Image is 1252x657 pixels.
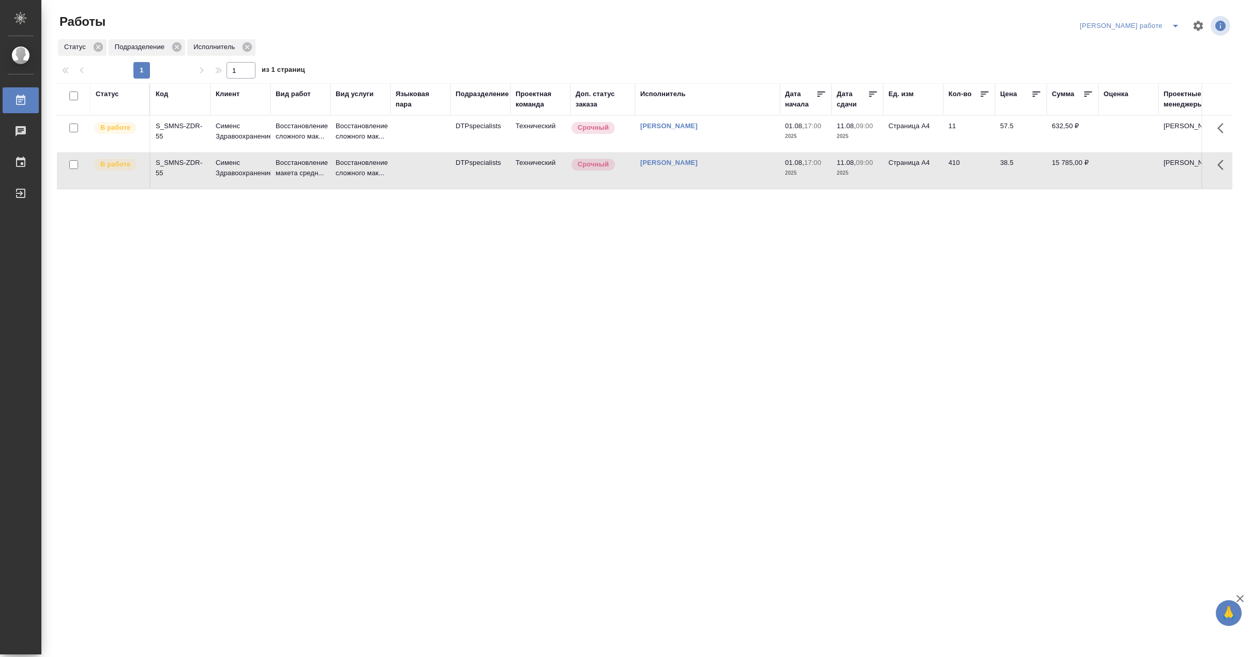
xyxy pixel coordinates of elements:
td: DTPspecialists [450,152,510,189]
span: 🙏 [1220,602,1238,624]
button: 🙏 [1216,600,1242,626]
div: Кол-во [948,89,972,99]
p: 09:00 [856,122,873,130]
div: Статус [58,39,107,56]
p: 01.08, [785,122,804,130]
div: Исполнитель выполняет работу [93,158,144,172]
p: В работе [100,159,130,170]
td: 38.5 [995,152,1047,189]
p: Сименс Здравоохранение [216,158,265,178]
p: Статус [64,42,89,52]
a: [PERSON_NAME] [640,159,698,166]
div: Дата сдачи [837,89,868,110]
div: S_SMNS-ZDR-55 [156,158,205,178]
div: Исполнитель [187,39,255,56]
td: 632,50 ₽ [1047,116,1098,152]
div: Сумма [1052,89,1074,99]
div: Проектная команда [516,89,565,110]
p: Восстановление сложного мак... [336,121,385,142]
div: Доп. статус заказа [576,89,630,110]
div: Код [156,89,168,99]
p: 17:00 [804,159,821,166]
div: Вид услуги [336,89,374,99]
p: Восстановление макета средн... [276,158,325,178]
div: Языковая пара [396,89,445,110]
td: Страница А4 [883,152,943,189]
div: Оценка [1104,89,1128,99]
div: Ед. изм [888,89,914,99]
span: Работы [57,13,105,30]
p: 17:00 [804,122,821,130]
p: Восстановление сложного мак... [336,158,385,178]
div: Проектные менеджеры [1164,89,1213,110]
p: Восстановление сложного мак... [276,121,325,142]
td: Технический [510,152,570,189]
td: Технический [510,116,570,152]
button: Здесь прячутся важные кнопки [1211,116,1236,141]
div: Дата начала [785,89,816,110]
td: DTPspecialists [450,116,510,152]
span: из 1 страниц [262,64,305,79]
td: Страница А4 [883,116,943,152]
div: Клиент [216,89,239,99]
td: 15 785,00 ₽ [1047,152,1098,189]
div: Подразделение [456,89,509,99]
button: Здесь прячутся важные кнопки [1211,152,1236,177]
p: Срочный [578,159,609,170]
td: 11 [943,116,995,152]
p: 01.08, [785,159,804,166]
p: 2025 [837,168,878,178]
p: 09:00 [856,159,873,166]
div: S_SMNS-ZDR-55 [156,121,205,142]
p: Срочный [578,123,609,133]
div: Статус [96,89,119,99]
p: Подразделение [115,42,168,52]
p: Сименс Здравоохранение [216,121,265,142]
div: Исполнитель [640,89,686,99]
a: [PERSON_NAME] [640,122,698,130]
td: 57.5 [995,116,1047,152]
p: Исполнитель [193,42,238,52]
td: [PERSON_NAME] [1158,116,1218,152]
p: 11.08, [837,122,856,130]
p: 2025 [785,131,826,142]
td: 410 [943,152,995,189]
p: 2025 [837,131,878,142]
td: [PERSON_NAME] [1158,152,1218,189]
div: Исполнитель выполняет работу [93,121,144,135]
div: Подразделение [109,39,185,56]
div: Вид работ [276,89,311,99]
p: В работе [100,123,130,133]
p: 11.08, [837,159,856,166]
p: 2025 [785,168,826,178]
div: split button [1077,18,1186,34]
div: Цена [1000,89,1017,99]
